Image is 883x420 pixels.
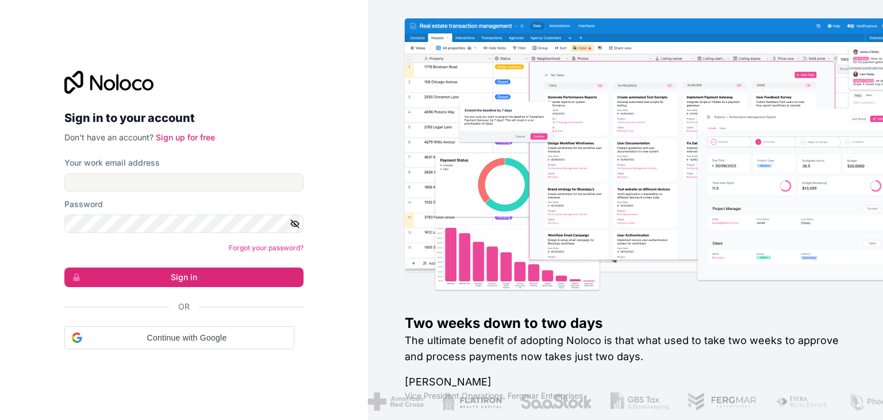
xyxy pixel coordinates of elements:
[229,243,304,252] a: Forgot your password?
[64,215,304,233] input: Password
[64,108,304,128] h2: Sign in to your account
[64,173,304,192] input: Email address
[156,132,215,142] a: Sign up for free
[64,326,294,349] div: Continue with Google
[368,392,424,411] img: /assets/american-red-cross-BAupjrZR.png
[405,374,846,390] h1: [PERSON_NAME]
[405,314,846,333] h1: Two weeks down to two days
[178,301,190,312] span: Or
[87,332,287,344] span: Continue with Google
[405,390,846,402] h1: Vice President Operations , Fergmar Enterprises
[64,132,153,142] span: Don't have an account?
[64,268,304,287] button: Sign in
[64,157,160,169] label: Your work email address
[64,198,103,210] label: Password
[405,333,846,365] h2: The ultimate benefit of adopting Noloco is that what used to take two weeks to approve and proces...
